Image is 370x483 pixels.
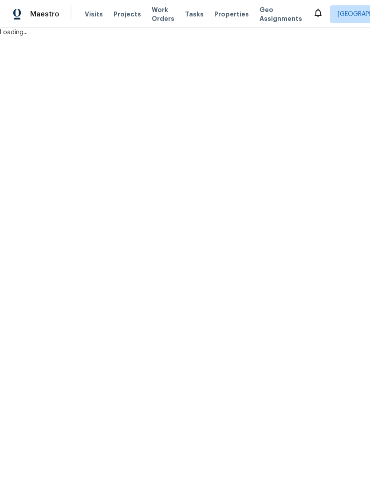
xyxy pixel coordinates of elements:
[185,11,204,17] span: Tasks
[152,5,174,23] span: Work Orders
[30,10,59,19] span: Maestro
[114,10,141,19] span: Projects
[260,5,302,23] span: Geo Assignments
[214,10,249,19] span: Properties
[85,10,103,19] span: Visits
